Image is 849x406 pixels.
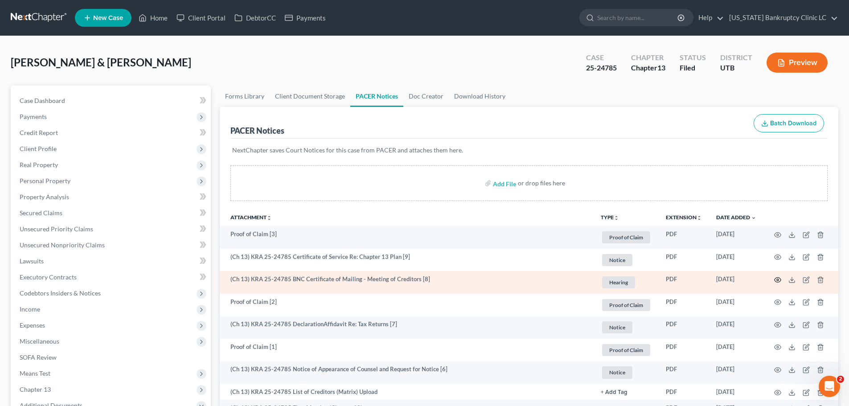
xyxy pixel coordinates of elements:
[20,193,69,201] span: Property Analysis
[751,215,756,221] i: expand_more
[20,353,57,361] span: SOFA Review
[601,253,652,267] a: Notice
[657,63,665,72] span: 13
[754,114,824,133] button: Batch Download
[232,146,826,155] p: NextChapter saves Court Notices for this case from PACER and attaches them here.
[12,221,211,237] a: Unsecured Priority Claims
[230,214,272,221] a: Attachmentunfold_more
[20,305,40,313] span: Income
[601,320,652,335] a: Notice
[230,10,280,26] a: DebtorCC
[220,384,594,400] td: (Ch 13) KRA 25-24785 List of Creditors (Matrix) Upload
[601,365,652,380] a: Notice
[518,179,565,188] div: or drop files here
[12,349,211,365] a: SOFA Review
[20,145,57,152] span: Client Profile
[220,316,594,339] td: (Ch 13) KRA 25-24785 DeclarationAffidavit Re: Tax Returns [7]
[601,388,652,396] a: + Add Tag
[602,276,635,288] span: Hearing
[602,366,632,378] span: Notice
[586,53,617,63] div: Case
[709,361,763,384] td: [DATE]
[720,63,752,73] div: UTB
[819,376,840,397] iframe: Intercom live chat
[680,63,706,73] div: Filed
[267,215,272,221] i: unfold_more
[20,177,70,185] span: Personal Property
[709,294,763,316] td: [DATE]
[697,215,702,221] i: unfold_more
[709,339,763,361] td: [DATE]
[449,86,511,107] a: Download History
[614,215,619,221] i: unfold_more
[680,53,706,63] div: Status
[20,225,93,233] span: Unsecured Priority Claims
[659,249,709,271] td: PDF
[280,10,330,26] a: Payments
[631,53,665,63] div: Chapter
[12,237,211,253] a: Unsecured Nonpriority Claims
[220,294,594,316] td: Proof of Claim [2]
[12,189,211,205] a: Property Analysis
[709,271,763,294] td: [DATE]
[12,269,211,285] a: Executory Contracts
[601,298,652,312] a: Proof of Claim
[12,205,211,221] a: Secured Claims
[666,214,702,221] a: Extensionunfold_more
[20,385,51,393] span: Chapter 13
[20,337,59,345] span: Miscellaneous
[20,289,101,297] span: Codebtors Insiders & Notices
[20,241,105,249] span: Unsecured Nonpriority Claims
[602,299,650,311] span: Proof of Claim
[220,271,594,294] td: (Ch 13) KRA 25-24785 BNC Certificate of Mailing - Meeting of Creditors [8]
[770,119,816,127] span: Batch Download
[709,226,763,249] td: [DATE]
[93,15,123,21] span: New Case
[716,214,756,221] a: Date Added expand_more
[220,339,594,361] td: Proof of Claim [1]
[20,321,45,329] span: Expenses
[230,125,284,136] div: PACER Notices
[602,254,632,266] span: Notice
[602,344,650,356] span: Proof of Claim
[659,361,709,384] td: PDF
[20,113,47,120] span: Payments
[20,161,58,168] span: Real Property
[597,9,679,26] input: Search by name...
[709,316,763,339] td: [DATE]
[12,93,211,109] a: Case Dashboard
[270,86,350,107] a: Client Document Storage
[403,86,449,107] a: Doc Creator
[709,249,763,271] td: [DATE]
[11,56,191,69] span: [PERSON_NAME] & [PERSON_NAME]
[725,10,838,26] a: [US_STATE] Bankruptcy Clinic LC
[586,63,617,73] div: 25-24785
[767,53,828,73] button: Preview
[20,129,58,136] span: Credit Report
[601,275,652,290] a: Hearing
[220,86,270,107] a: Forms Library
[659,384,709,400] td: PDF
[20,209,62,217] span: Secured Claims
[601,230,652,245] a: Proof of Claim
[602,231,650,243] span: Proof of Claim
[659,271,709,294] td: PDF
[350,86,403,107] a: PACER Notices
[602,321,632,333] span: Notice
[20,369,50,377] span: Means Test
[134,10,172,26] a: Home
[172,10,230,26] a: Client Portal
[601,215,619,221] button: TYPEunfold_more
[659,316,709,339] td: PDF
[220,361,594,384] td: (Ch 13) KRA 25-24785 Notice of Appearance of Counsel and Request for Notice [6]
[20,273,77,281] span: Executory Contracts
[20,257,44,265] span: Lawsuits
[12,125,211,141] a: Credit Report
[631,63,665,73] div: Chapter
[220,249,594,271] td: (Ch 13) KRA 25-24785 Certificate of Service Re: Chapter 13 Plan [9]
[694,10,724,26] a: Help
[601,390,628,395] button: + Add Tag
[601,343,652,357] a: Proof of Claim
[20,97,65,104] span: Case Dashboard
[12,253,211,269] a: Lawsuits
